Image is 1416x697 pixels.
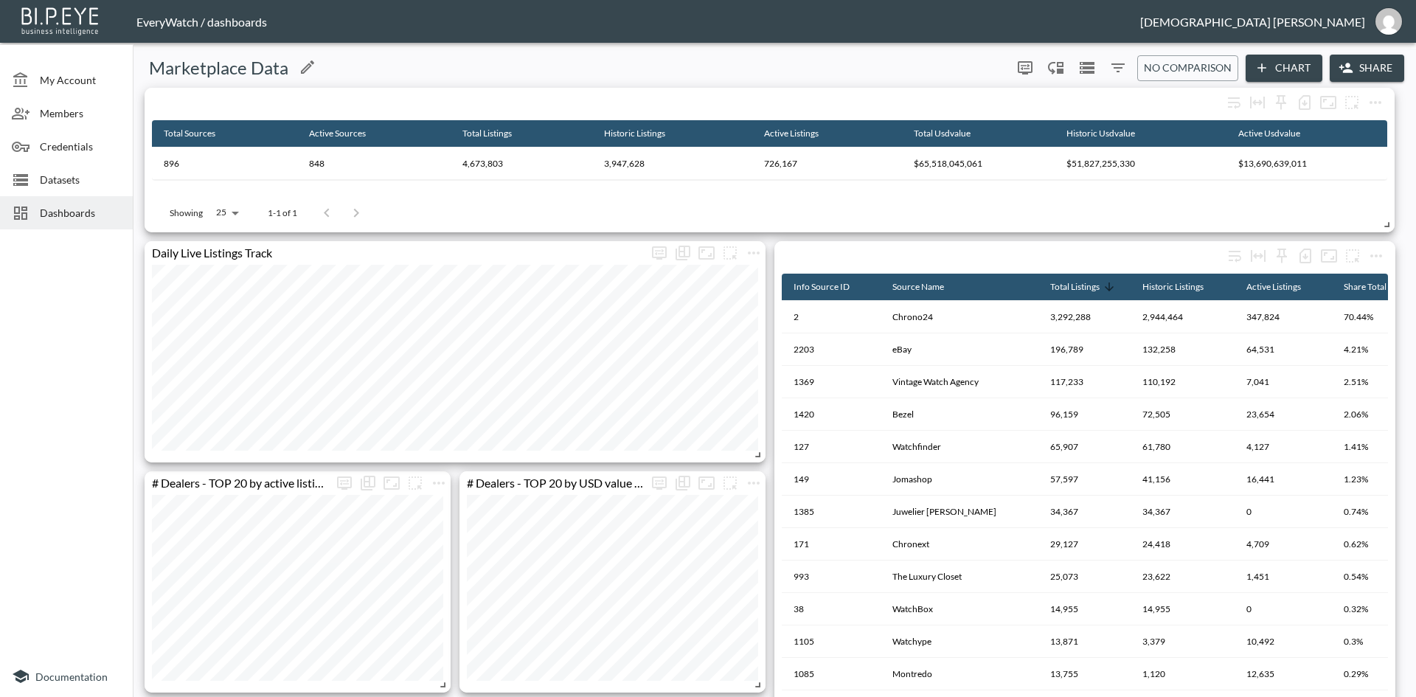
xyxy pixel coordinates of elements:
[427,471,451,495] button: more
[782,366,881,398] th: 1369
[462,125,512,142] div: Total Listings
[1235,301,1332,333] th: 347,824
[604,125,684,142] span: Historic Listings
[1235,398,1332,431] th: 23,654
[1365,4,1412,39] button: vishnu@everywatch.com
[1142,278,1223,296] span: Historic Listings
[152,148,297,180] th: 896
[881,333,1038,366] th: eBay
[451,148,592,180] th: 4,673,803
[742,471,766,495] button: more
[648,471,671,495] span: Display settings
[881,528,1038,561] th: Chronext
[1066,125,1154,142] span: Historic Usdvalue
[297,148,451,180] th: 848
[1038,561,1131,593] th: 25,073
[1341,247,1364,261] span: Attach chart to a group
[1223,244,1246,268] div: Wrap text
[40,105,121,121] span: Members
[764,125,819,142] div: Active Listings
[1131,463,1235,496] th: 41,156
[881,463,1038,496] th: Jomashop
[1066,125,1135,142] div: Historic Usdvalue
[1038,463,1131,496] th: 57,597
[881,398,1038,431] th: Bezel
[914,125,971,142] div: Total Usdvalue
[145,476,333,490] div: # Dealers - TOP 20 by active listing count
[309,125,385,142] span: Active Sources
[914,125,990,142] span: Total Usdvalue
[881,301,1038,333] th: Chrono24
[718,474,742,488] span: Attach chart to a group
[1131,496,1235,528] th: 34,367
[782,301,881,333] th: 2
[40,139,121,154] span: Credentials
[742,241,766,265] button: more
[164,125,235,142] span: Total Sources
[1364,244,1388,268] span: Chart settings
[1131,625,1235,658] th: 3,379
[1316,91,1340,114] button: Fullscreen
[18,4,103,37] img: bipeye-logo
[782,463,881,496] th: 149
[1269,91,1293,114] div: Sticky left columns: 0
[164,125,215,142] div: Total Sources
[1038,496,1131,528] th: 34,367
[1140,15,1365,29] div: [DEMOGRAPHIC_DATA] [PERSON_NAME]
[695,241,718,265] button: Fullscreen
[356,471,380,495] div: Show as…
[881,658,1038,690] th: Montredo
[40,205,121,221] span: Dashboards
[459,476,648,490] div: # Dealers - TOP 20 by USD value (active listings)
[1246,91,1269,114] div: Toggle table layout between fixed and auto (default: auto)
[742,241,766,265] span: Chart settings
[1055,148,1226,180] th: $51,827,255,330
[268,207,297,219] p: 1-1 of 1
[1144,59,1232,77] span: No comparison
[1246,244,1270,268] div: Toggle table layout between fixed and auto (default: auto)
[1270,244,1294,268] div: Sticky left columns: 0
[782,431,881,463] th: 127
[881,625,1038,658] th: Watchype
[1044,56,1068,80] div: Enable/disable chart dragging
[1246,278,1320,296] span: Active Listings
[1235,561,1332,593] th: 1,451
[1340,91,1364,114] button: more
[35,670,108,683] span: Documentation
[1106,56,1130,80] button: Filters
[1235,496,1332,528] th: 0
[718,241,742,265] button: more
[403,471,427,495] button: more
[170,207,203,219] p: Showing
[671,241,695,265] div: Show as…
[892,278,963,296] span: Source Name
[782,528,881,561] th: 171
[881,431,1038,463] th: Watchfinder
[782,658,881,690] th: 1085
[1330,55,1404,82] button: Share
[145,246,648,260] div: Daily Live Listings Track
[592,148,752,180] th: 3,947,628
[1131,301,1235,333] th: 2,944,464
[1131,366,1235,398] th: 110,192
[786,249,1223,263] div: # Breakdown by Source
[1137,55,1238,81] button: No comparison
[1131,431,1235,463] th: 61,780
[648,241,671,265] span: Display settings
[380,471,403,495] button: Fullscreen
[604,125,665,142] div: Historic Listings
[40,72,121,88] span: My Account
[1131,593,1235,625] th: 14,955
[1317,244,1341,268] button: Fullscreen
[1038,625,1131,658] th: 13,871
[881,561,1038,593] th: The Luxury Closet
[695,471,718,495] button: Fullscreen
[1013,56,1037,80] button: more
[12,667,121,685] a: Documentation
[1238,125,1319,142] span: Active Usdvalue
[1131,561,1235,593] th: 23,622
[40,172,121,187] span: Datasets
[209,203,244,222] div: 25
[794,278,869,296] span: Info Source ID
[1246,55,1322,82] button: Chart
